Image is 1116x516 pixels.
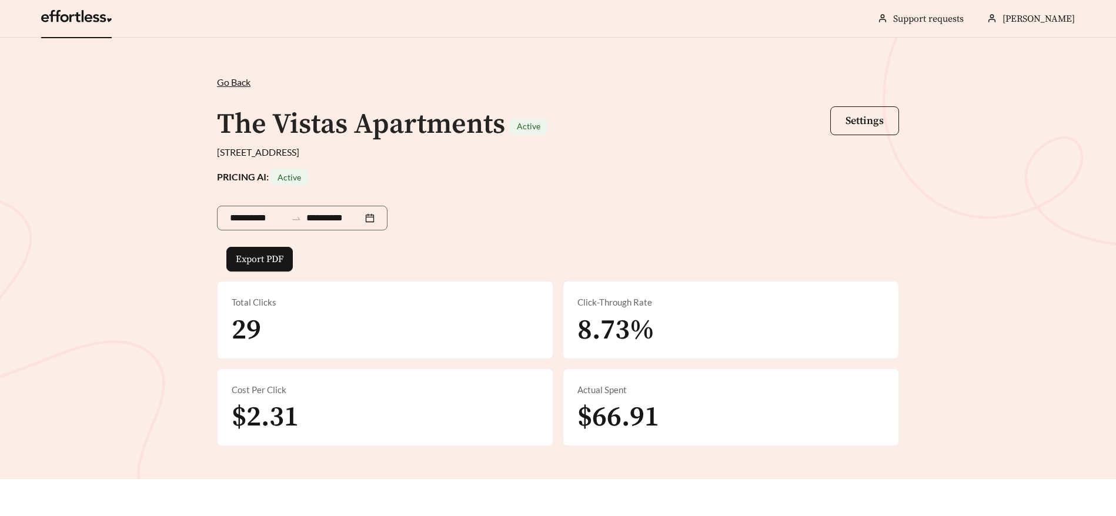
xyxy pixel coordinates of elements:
a: Support requests [893,13,964,25]
button: Settings [830,106,899,135]
span: 8.73% [577,313,654,348]
span: Settings [846,114,884,128]
h1: The Vistas Apartments [217,107,505,142]
span: Active [278,172,301,182]
button: Export PDF [226,247,293,272]
span: to [291,213,302,223]
strong: PRICING AI: [217,171,308,182]
span: $2.31 [232,400,299,435]
span: Export PDF [236,252,283,266]
span: [PERSON_NAME] [1003,13,1075,25]
div: Click-Through Rate [577,296,884,309]
div: Cost Per Click [232,383,539,397]
span: Go Back [217,76,250,88]
div: Total Clicks [232,296,539,309]
span: Active [517,121,540,131]
div: [STREET_ADDRESS] [217,145,899,159]
span: swap-right [291,213,302,224]
span: $66.91 [577,400,659,435]
div: Actual Spent [577,383,884,397]
span: 29 [232,313,261,348]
